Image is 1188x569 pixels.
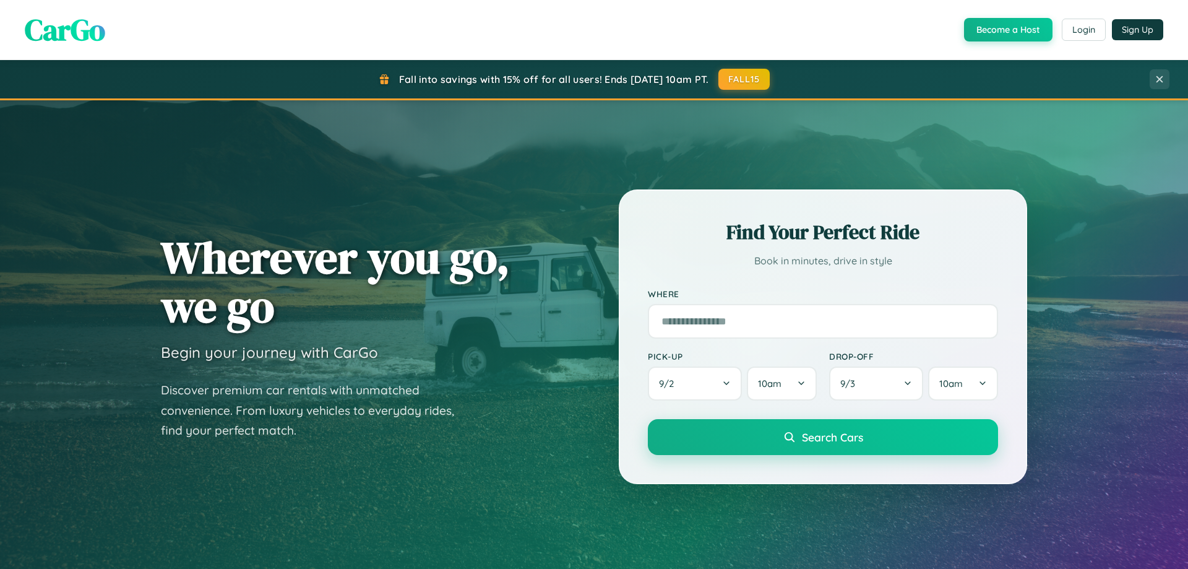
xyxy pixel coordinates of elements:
[25,9,105,50] span: CarGo
[648,351,817,362] label: Pick-up
[1112,19,1163,40] button: Sign Up
[939,378,963,389] span: 10am
[964,18,1052,41] button: Become a Host
[747,367,817,401] button: 10am
[718,69,770,90] button: FALL15
[648,219,998,246] h2: Find Your Perfect Ride
[399,73,709,85] span: Fall into savings with 15% off for all users! Ends [DATE] 10am PT.
[659,378,680,389] span: 9 / 2
[161,233,510,331] h1: Wherever you go, we go
[648,367,742,401] button: 9/2
[802,430,863,444] span: Search Cars
[840,378,861,389] span: 9 / 3
[829,367,923,401] button: 9/3
[648,419,998,455] button: Search Cars
[829,351,998,362] label: Drop-off
[161,380,470,441] p: Discover premium car rentals with unmatched convenience. From luxury vehicles to everyday rides, ...
[1062,19,1106,41] button: Login
[648,252,998,270] p: Book in minutes, drive in style
[161,343,378,362] h3: Begin your journey with CarGo
[648,289,998,299] label: Where
[928,367,998,401] button: 10am
[758,378,781,389] span: 10am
